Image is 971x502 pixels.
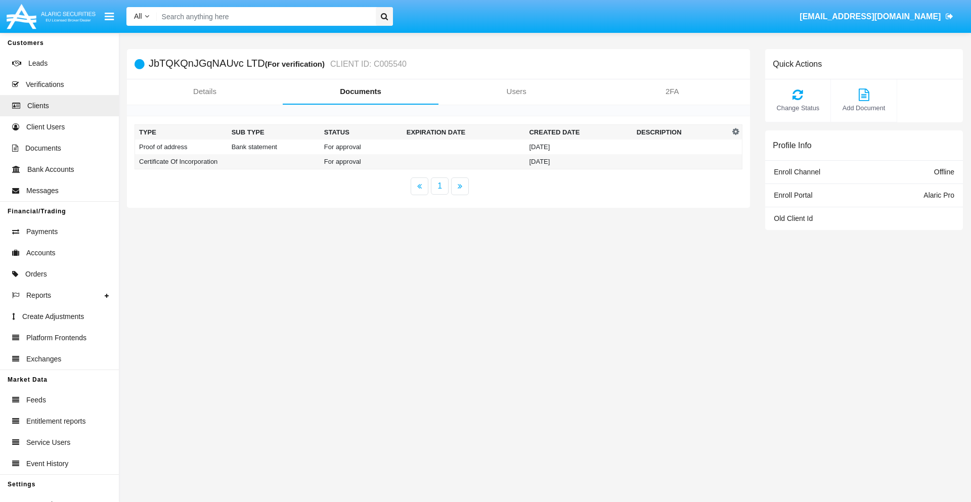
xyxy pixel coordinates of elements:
[26,226,58,237] span: Payments
[26,333,86,343] span: Platform Frontends
[836,103,891,113] span: Add Document
[26,395,46,405] span: Feeds
[135,140,228,154] td: Proof of address
[228,140,320,154] td: Bank statement
[26,122,65,132] span: Client Users
[770,103,825,113] span: Change Status
[633,125,730,140] th: Description
[328,60,407,68] small: CLIENT ID: C005540
[22,311,84,322] span: Create Adjustments
[795,3,958,31] a: [EMAIL_ADDRESS][DOMAIN_NAME]
[320,154,403,169] td: For approval
[265,58,328,70] div: (For verification)
[438,79,594,104] a: Users
[126,11,157,22] a: All
[774,214,813,222] span: Old Client Id
[127,177,750,195] nav: paginator
[525,125,632,140] th: Created Date
[157,7,372,26] input: Search
[934,168,954,176] span: Offline
[774,191,812,199] span: Enroll Portal
[283,79,438,104] a: Documents
[525,154,632,169] td: [DATE]
[320,125,403,140] th: Status
[773,59,822,69] h6: Quick Actions
[5,2,97,31] img: Logo image
[25,269,47,280] span: Orders
[127,79,283,104] a: Details
[27,101,49,111] span: Clients
[149,58,407,70] h5: JbTQKQnJGqNAUvc LTD
[26,459,68,469] span: Event History
[26,248,56,258] span: Accounts
[26,79,64,90] span: Verifications
[26,354,61,364] span: Exchanges
[525,140,632,154] td: [DATE]
[25,143,61,154] span: Documents
[27,164,74,175] span: Bank Accounts
[403,125,525,140] th: Expiration date
[800,12,941,21] span: [EMAIL_ADDRESS][DOMAIN_NAME]
[26,437,70,448] span: Service Users
[26,290,51,301] span: Reports
[228,125,320,140] th: Sub Type
[26,416,86,427] span: Entitlement reports
[923,191,954,199] span: Alaric Pro
[134,12,142,20] span: All
[774,168,820,176] span: Enroll Channel
[773,141,811,150] h6: Profile Info
[28,58,48,69] span: Leads
[594,79,750,104] a: 2FA
[135,154,228,169] td: Certificate Of Incorporation
[320,140,403,154] td: For approval
[26,186,59,196] span: Messages
[135,125,228,140] th: Type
